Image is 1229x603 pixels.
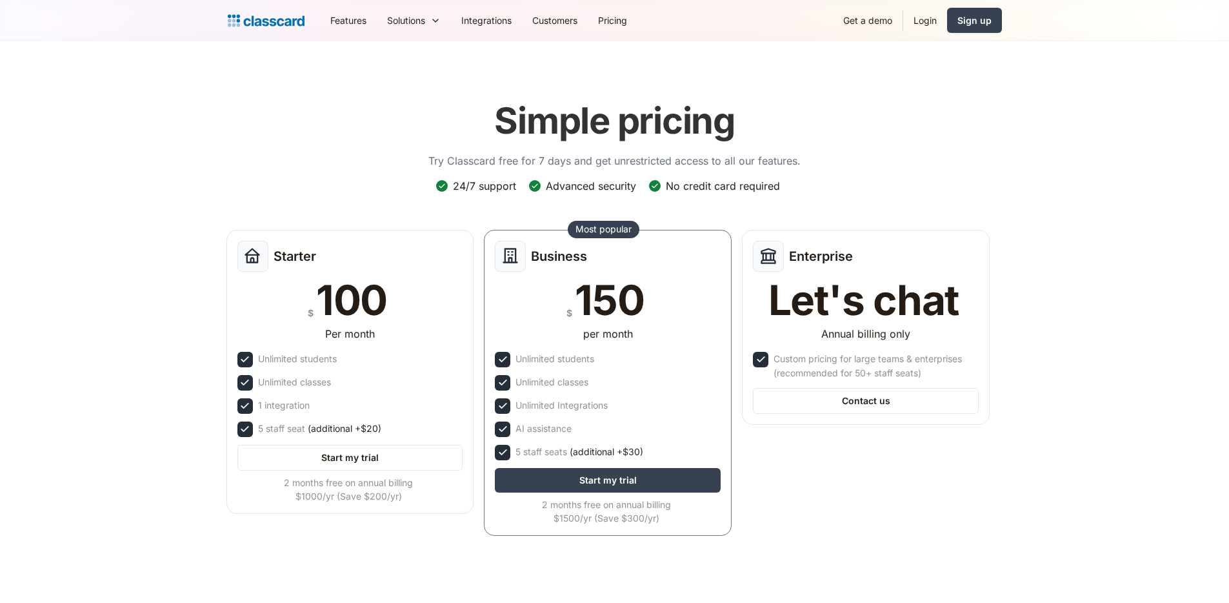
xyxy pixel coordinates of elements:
[666,179,780,193] div: No credit card required
[228,12,305,30] a: Logo
[325,326,375,342] div: Per month
[575,223,632,236] div: Most popular
[531,249,587,264] h2: Business
[515,398,608,413] div: Unlimited Integrations
[495,468,721,493] a: Start my trial
[515,422,572,436] div: AI assistance
[768,280,959,321] div: Let's chat
[316,280,387,321] div: 100
[237,476,461,503] div: 2 months free on annual billing $1000/yr (Save $200/yr)
[821,326,910,342] div: Annual billing only
[308,422,381,436] span: (additional +$20)
[274,249,316,264] h2: Starter
[428,153,801,169] p: Try Classcard free for 7 days and get unrestricted access to all our features.
[566,305,572,321] div: $
[583,326,633,342] div: per month
[320,6,377,35] a: Features
[453,179,516,193] div: 24/7 support
[258,398,310,413] div: 1 integration
[494,99,735,143] h1: Simple pricing
[588,6,637,35] a: Pricing
[903,6,947,35] a: Login
[308,305,314,321] div: $
[570,445,643,459] span: (additional +$30)
[789,249,853,264] h2: Enterprise
[957,14,992,27] div: Sign up
[515,445,643,459] div: 5 staff seats
[833,6,903,35] a: Get a demo
[258,375,331,389] div: Unlimited classes
[377,6,451,35] div: Solutions
[546,179,636,193] div: Advanced security
[753,388,979,414] a: Contact us
[258,422,381,436] div: 5 staff seat
[237,445,463,471] a: Start my trial
[387,14,425,27] div: Solutions
[575,280,644,321] div: 150
[774,352,976,380] div: Custom pricing for large teams & enterprises (recommended for 50+ staff seats)
[258,352,337,366] div: Unlimited students
[522,6,588,35] a: Customers
[947,8,1002,33] a: Sign up
[495,498,718,525] div: 2 months free on annual billing $1500/yr (Save $300/yr)
[515,352,594,366] div: Unlimited students
[451,6,522,35] a: Integrations
[515,375,588,389] div: Unlimited classes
